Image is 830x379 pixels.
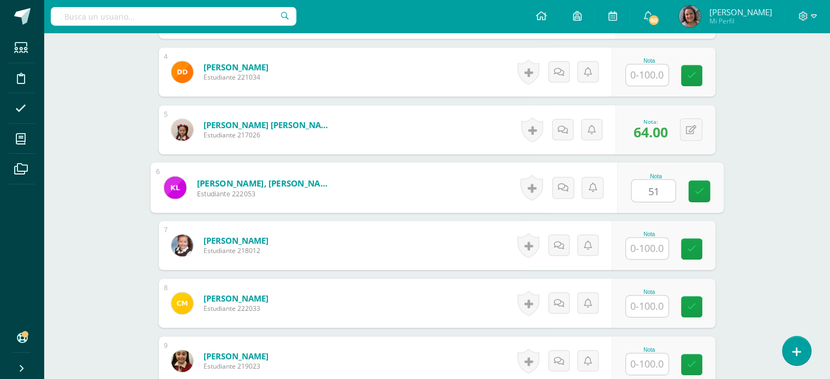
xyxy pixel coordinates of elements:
[204,246,268,255] span: Estudiante 218012
[164,176,186,198] img: 44abb39d5e61474fccd96a34c8cccf92.png
[204,293,268,304] a: [PERSON_NAME]
[171,234,193,256] img: a904ecd9c04e022f500ad840ab8b596d.png
[171,292,193,314] img: 4a1ca4b608bfcdc3fc9bfd2670776bcd.png
[709,16,772,26] span: Mi Perfil
[171,119,193,141] img: 118b16cc08e66b622a1e07dfeb623a67.png
[625,347,673,353] div: Nota
[196,177,331,189] a: [PERSON_NAME], [PERSON_NAME]
[634,123,668,141] span: 64.00
[204,62,268,73] a: [PERSON_NAME]
[626,238,668,259] input: 0-100.0
[204,235,268,246] a: [PERSON_NAME]
[171,61,193,83] img: 0524f16cf4291a46016ed085661dd5e8.png
[204,351,268,362] a: [PERSON_NAME]
[709,7,772,17] span: [PERSON_NAME]
[625,231,673,237] div: Nota
[204,304,268,313] span: Estudiante 222033
[171,350,193,372] img: 30adfbd41bdd67984bcce504cb69e6c9.png
[634,118,668,125] div: Nota:
[626,353,668,375] input: 0-100.0
[51,7,296,26] input: Busca un usuario...
[631,180,675,202] input: 0-100.0
[679,5,701,27] img: 066e979071ea18f9c4515e0abac91b39.png
[648,14,660,26] span: 60
[204,119,335,130] a: [PERSON_NAME] [PERSON_NAME]
[204,362,268,371] span: Estudiante 219023
[625,289,673,295] div: Nota
[631,173,680,179] div: Nota
[204,130,335,140] span: Estudiante 217026
[626,64,668,86] input: 0-100.0
[626,296,668,317] input: 0-100.0
[196,189,331,198] span: Estudiante 222053
[625,58,673,64] div: Nota
[204,73,268,82] span: Estudiante 221034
